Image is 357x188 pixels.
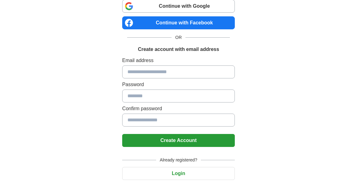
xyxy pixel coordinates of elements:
h1: Create account with email address [138,46,219,53]
span: Already registered? [156,157,201,163]
span: OR [172,34,185,41]
button: Login [122,167,235,180]
button: Create Account [122,134,235,147]
label: Password [122,81,235,88]
a: Login [122,171,235,176]
label: Email address [122,57,235,64]
a: Continue with Facebook [122,16,235,29]
label: Confirm password [122,105,235,112]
